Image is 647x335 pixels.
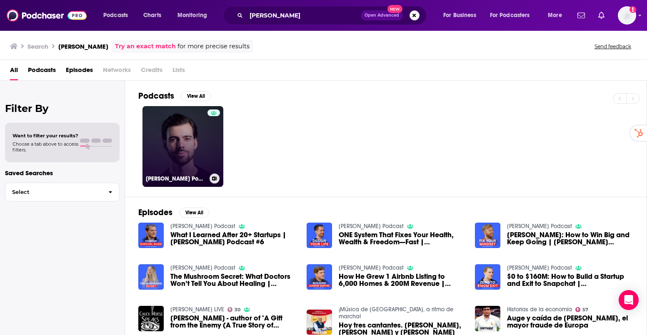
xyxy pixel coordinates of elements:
a: Enrico Mayor Podcast [339,223,404,230]
span: Podcasts [103,10,128,21]
svg: Add a profile image [630,6,636,13]
span: 57 [582,308,588,312]
h2: Episodes [138,207,172,218]
img: What I Learned After 20+ Startups | Enrico Mayor Podcast #6 [138,223,164,248]
a: PodcastsView All [138,91,211,101]
button: Open AdvancedNew [361,10,403,20]
a: How He Grew 1 Airbnb Listing to 6,000 Homes & 200M Revenue | Enrico Mayor Podcast #3 [339,273,465,287]
img: $0 to $160M: How to Build a Startup and Exit to Snapchat | Enrico Mayor Podcast #2 [475,264,500,290]
a: Charts [138,9,166,22]
a: Enrico Mayor Podcast [170,223,235,230]
button: Show profile menu [618,6,636,25]
a: Show notifications dropdown [574,8,588,22]
span: What I Learned After 20+ Startups | [PERSON_NAME] Podcast #6 [170,231,297,246]
button: open menu [437,9,487,22]
a: 30 [227,307,241,312]
a: EpisodesView All [138,207,209,218]
a: Enrico Mayor Podcast [507,223,572,230]
span: More [548,10,562,21]
a: Podcasts [28,63,56,80]
a: Enrico Mayor Podcast [507,264,572,271]
div: Search podcasts, credits, & more... [231,6,435,25]
span: Want to filter your results? [12,133,78,139]
input: Search podcasts, credits, & more... [246,9,361,22]
img: ONE System That Fixes Your Health, Wealth & Freedom—Fast | Enrico Mayor Podcast #5 [307,223,332,248]
button: View All [179,208,209,218]
a: ¡Música de España, a ritmo de marcha! [339,306,453,320]
span: Auge y caída de [PERSON_NAME], el mayor fraude de Europa [507,315,633,329]
span: Select [5,189,102,195]
button: Select [5,183,120,201]
span: For Business [443,10,476,21]
span: Open Advanced [365,13,399,17]
a: $0 to $160M: How to Build a Startup and Exit to Snapchat | Enrico Mayor Podcast #2 [507,273,633,287]
div: Open Intercom Messenger [619,290,639,310]
h3: Search [27,42,48,50]
img: User Profile [618,6,636,25]
h3: [PERSON_NAME] [58,42,108,50]
img: Andrey Zarayskiy: How to Win Big and Keep Going | Enrico Mayor Podcast #1 [475,223,500,248]
img: The Mushroom Secret: What Doctors Won’t Tell You About Healing | Enrico Mayor Podcast #4 [138,264,164,290]
span: $0 to $160M: How to Build a Startup and Exit to Snapchat | [PERSON_NAME] Podcast #2 [507,273,633,287]
a: The Mushroom Secret: What Doctors Won’t Tell You About Healing | Enrico Mayor Podcast #4 [170,273,297,287]
span: Charts [143,10,161,21]
button: open menu [542,9,572,22]
img: Auge y caída de Parmalat, el mayor fraude de Europa [475,306,500,331]
a: Show notifications dropdown [595,8,608,22]
button: open menu [485,9,542,22]
h2: Podcasts [138,91,174,101]
span: [PERSON_NAME]: How to Win Big and Keep Going | [PERSON_NAME] Podcast #1 [507,231,633,246]
h3: [PERSON_NAME] Podcast [146,175,206,182]
span: Networks [103,63,131,80]
button: Send feedback [592,43,634,50]
span: For Podcasters [490,10,530,21]
h2: Filter By [5,102,120,114]
a: Charles Moscowitz LIVE [170,306,224,313]
img: Enrico Lamet - author of "A Gift from the Enemy (A True Story of Escape in War-time Italy" [138,306,164,331]
a: Enrico Mayor Podcast [339,264,404,271]
p: Saved Searches [5,169,120,177]
span: 30 [235,308,240,312]
a: Auge y caída de Parmalat, el mayor fraude de Europa [507,315,633,329]
a: ONE System That Fixes Your Health, Wealth & Freedom—Fast | Enrico Mayor Podcast #5 [339,231,465,246]
img: Hoy tres cantantes. Miguel Fleta, Manuel Asensi y Enrico Caruso [307,310,332,335]
img: How He Grew 1 Airbnb Listing to 6,000 Homes & 200M Revenue | Enrico Mayor Podcast #3 [307,264,332,290]
span: Choose a tab above to access filters. [12,141,78,153]
a: [PERSON_NAME] Podcast [142,106,223,187]
a: All [10,63,18,80]
span: The Mushroom Secret: What Doctors Won’t Tell You About Healing | [PERSON_NAME] Podcast #4 [170,273,297,287]
button: View All [181,91,211,101]
span: Lists [172,63,185,80]
span: How He Grew 1 Airbnb Listing to 6,000 Homes & 200M Revenue | [PERSON_NAME] Podcast #3 [339,273,465,287]
a: 57 [575,307,589,312]
a: Enrico Lamet - author of "A Gift from the Enemy (A True Story of Escape in War-time Italy" [170,315,297,329]
a: Try an exact match [115,42,176,51]
a: Episodes [66,63,93,80]
img: Podchaser - Follow, Share and Rate Podcasts [7,7,87,23]
span: New [387,5,402,13]
span: for more precise results [177,42,250,51]
button: open menu [172,9,218,22]
a: Andrey Zarayskiy: How to Win Big and Keep Going | Enrico Mayor Podcast #1 [507,231,633,246]
button: open menu [97,9,139,22]
span: ONE System That Fixes Your Health, Wealth & Freedom—Fast | [PERSON_NAME] Podcast #5 [339,231,465,246]
a: What I Learned After 20+ Startups | Enrico Mayor Podcast #6 [170,231,297,246]
span: [PERSON_NAME] - author of "A Gift from the Enemy (A True Story of Escape in War-time Italy" [170,315,297,329]
span: Monitoring [177,10,207,21]
span: Credits [141,63,162,80]
a: Historias de la economía [507,306,572,313]
span: Logged in as sammyrsiegel [618,6,636,25]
